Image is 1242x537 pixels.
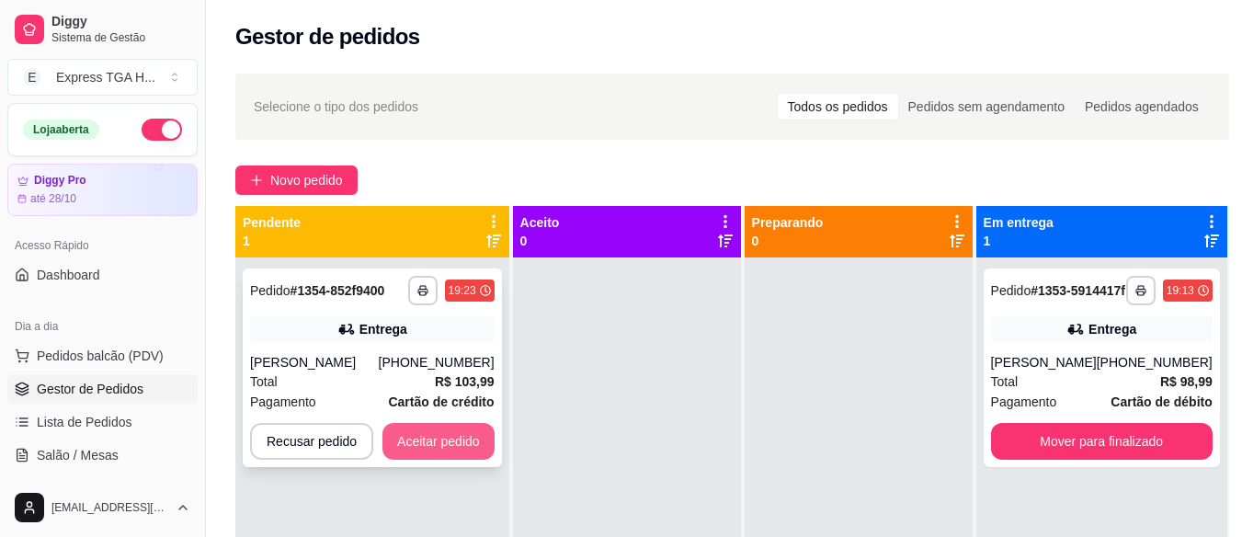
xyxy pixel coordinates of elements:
p: 0 [752,232,824,250]
p: Preparando [752,213,824,232]
p: Aceito [520,213,560,232]
p: 1 [243,232,301,250]
span: Total [250,371,278,392]
a: DiggySistema de Gestão [7,7,198,51]
p: 1 [984,232,1054,250]
div: Todos os pedidos [778,94,898,120]
button: Select a team [7,59,198,96]
span: Pagamento [250,392,316,412]
a: Dashboard [7,260,198,290]
button: Pedidos balcão (PDV) [7,341,198,371]
span: Pedido [250,283,291,298]
span: Salão / Mesas [37,446,119,464]
span: [EMAIL_ADDRESS][DOMAIN_NAME] [51,500,168,515]
a: Lista de Pedidos [7,407,198,437]
div: 19:23 [449,283,476,298]
span: Diggy [51,14,190,30]
a: Diggy Botnovo [7,474,198,503]
article: até 28/10 [30,191,76,206]
div: [PERSON_NAME] [991,353,1097,371]
span: E [23,68,41,86]
div: [PHONE_NUMBER] [1097,353,1213,371]
p: Em entrega [984,213,1054,232]
button: Aceitar pedido [382,423,495,460]
p: 0 [520,232,560,250]
button: Novo pedido [235,166,358,195]
strong: R$ 98,99 [1160,374,1213,389]
span: Lista de Pedidos [37,413,132,431]
strong: Cartão de débito [1111,394,1212,409]
a: Gestor de Pedidos [7,374,198,404]
span: Pagamento [991,392,1057,412]
span: Sistema de Gestão [51,30,190,45]
div: 19:13 [1167,283,1194,298]
a: Diggy Proaté 28/10 [7,164,198,216]
span: Gestor de Pedidos [37,380,143,398]
div: Dia a dia [7,312,198,341]
button: Alterar Status [142,119,182,141]
article: Diggy Pro [34,174,86,188]
span: Novo pedido [270,170,343,190]
div: Entrega [1088,320,1136,338]
strong: R$ 103,99 [435,374,495,389]
div: [PERSON_NAME] [250,353,379,371]
div: Express TGA H ... [56,68,155,86]
h2: Gestor de pedidos [235,22,420,51]
span: Pedidos balcão (PDV) [37,347,164,365]
button: Mover para finalizado [991,423,1213,460]
a: Salão / Mesas [7,440,198,470]
div: Acesso Rápido [7,231,198,260]
p: Pendente [243,213,301,232]
span: Selecione o tipo dos pedidos [254,97,418,117]
span: Total [991,371,1019,392]
div: Pedidos sem agendamento [898,94,1075,120]
div: Entrega [359,320,407,338]
strong: # 1354-852f9400 [291,283,385,298]
div: Loja aberta [23,120,99,140]
strong: Cartão de crédito [388,394,494,409]
div: [PHONE_NUMBER] [379,353,495,371]
span: Dashboard [37,266,100,284]
strong: # 1353-5914417f [1031,283,1125,298]
button: [EMAIL_ADDRESS][DOMAIN_NAME] [7,486,198,530]
span: Pedido [991,283,1031,298]
button: Recusar pedido [250,423,373,460]
span: plus [250,174,263,187]
div: Pedidos agendados [1075,94,1209,120]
